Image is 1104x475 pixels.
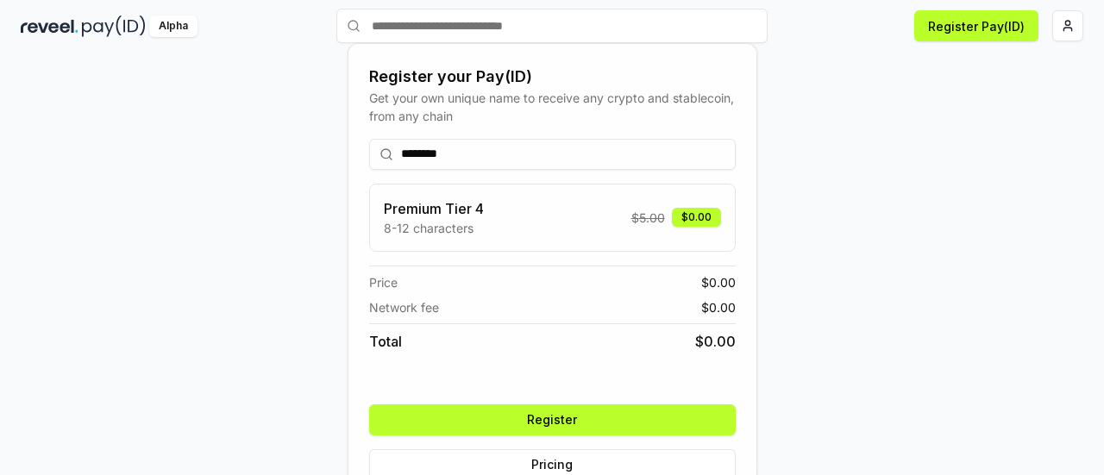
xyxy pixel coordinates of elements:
span: $ 0.00 [701,273,736,291]
span: $ 5.00 [631,209,665,227]
p: 8-12 characters [384,219,484,237]
div: $0.00 [672,208,721,227]
h3: Premium Tier 4 [384,198,484,219]
span: Network fee [369,298,439,316]
button: Register [369,404,736,435]
img: reveel_dark [21,16,78,37]
span: $ 0.00 [701,298,736,316]
div: Register your Pay(ID) [369,65,736,89]
div: Get your own unique name to receive any crypto and stablecoin, from any chain [369,89,736,125]
span: Price [369,273,398,291]
span: Total [369,331,402,352]
img: pay_id [82,16,146,37]
button: Register Pay(ID) [914,10,1038,41]
div: Alpha [149,16,198,37]
span: $ 0.00 [695,331,736,352]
